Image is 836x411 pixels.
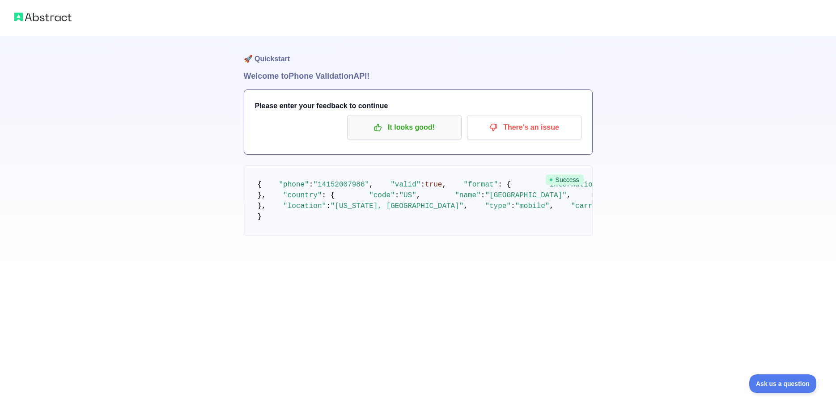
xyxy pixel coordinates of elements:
button: It looks good! [347,115,462,140]
span: "14152007986" [313,181,369,189]
span: , [369,181,373,189]
span: : { [322,191,335,199]
span: : [481,191,485,199]
span: "location" [283,202,326,210]
span: , [442,181,446,189]
button: There's an issue [467,115,581,140]
span: : [395,191,399,199]
iframe: Toggle Customer Support [749,374,818,393]
p: It looks good! [354,120,455,135]
span: , [567,191,571,199]
span: true [425,181,442,189]
span: "US" [399,191,416,199]
span: "[GEOGRAPHIC_DATA]" [485,191,566,199]
span: "mobile" [515,202,550,210]
span: "valid" [390,181,420,189]
span: "[US_STATE], [GEOGRAPHIC_DATA]" [331,202,464,210]
span: "carrier" [571,202,609,210]
code: }, }, } [258,181,825,221]
span: "phone" [279,181,309,189]
span: : [326,202,331,210]
h3: Please enter your feedback to continue [255,101,581,111]
p: There's an issue [474,120,575,135]
span: : [309,181,314,189]
h1: 🚀 Quickstart [244,36,593,70]
h1: Welcome to Phone Validation API! [244,70,593,82]
span: , [416,191,421,199]
span: : [511,202,515,210]
span: , [549,202,554,210]
span: "international" [545,181,610,189]
span: "name" [455,191,481,199]
span: , [463,202,468,210]
span: "country" [283,191,322,199]
img: Abstract logo [14,11,72,23]
span: "format" [463,181,498,189]
span: : { [498,181,511,189]
span: "code" [369,191,395,199]
span: "type" [485,202,511,210]
span: : [420,181,425,189]
span: { [258,181,262,189]
span: Success [546,174,584,185]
